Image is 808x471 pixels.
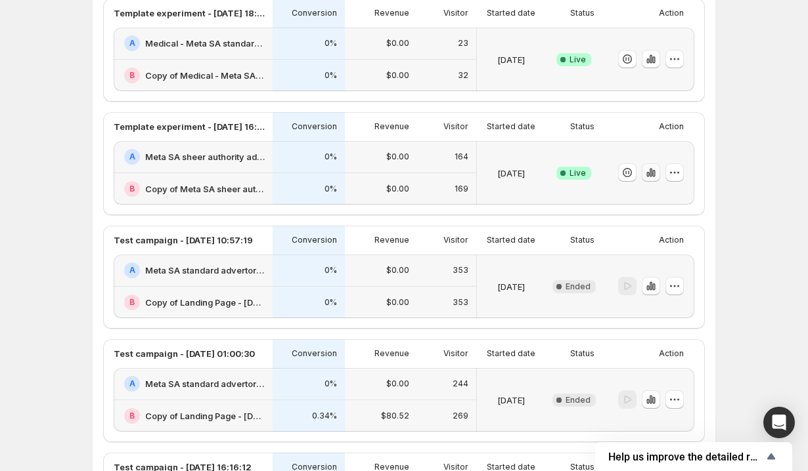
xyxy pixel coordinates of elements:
[570,348,595,359] p: Status
[129,38,135,49] h2: A
[386,184,409,194] p: $0.00
[497,394,525,407] p: [DATE]
[453,265,468,276] p: 353
[566,281,591,292] span: Ended
[129,379,135,389] h2: A
[458,38,468,49] p: 23
[453,411,468,421] p: 269
[443,348,468,359] p: Visitor
[455,152,468,162] p: 164
[114,120,265,133] p: Template experiment - [DATE] 16:32:37
[325,265,337,276] p: 0%
[608,449,779,464] button: Show survey - Help us improve the detailed report for A/B campaigns
[145,37,265,50] h2: Medical - Meta SA standard advertorial
[443,8,468,18] p: Visitor
[453,379,468,389] p: 244
[659,8,684,18] p: Action
[381,411,409,421] p: $80.52
[114,7,265,20] p: Template experiment - [DATE] 18:55:40
[608,451,763,463] span: Help us improve the detailed report for A/B campaigns
[374,121,409,132] p: Revenue
[374,235,409,245] p: Revenue
[292,348,337,359] p: Conversion
[129,184,135,194] h2: B
[487,121,535,132] p: Started date
[292,121,337,132] p: Conversion
[497,167,525,180] p: [DATE]
[386,70,409,81] p: $0.00
[325,379,337,389] p: 0%
[487,348,535,359] p: Started date
[763,407,795,438] div: Open Intercom Messenger
[386,38,409,49] p: $0.00
[145,182,265,195] h2: Copy of Meta SA sheer authority advertorial iteration #1
[386,265,409,276] p: $0.00
[374,348,409,359] p: Revenue
[570,54,586,65] span: Live
[114,234,253,247] p: Test campaign - [DATE] 10:57:19
[570,8,595,18] p: Status
[129,152,135,162] h2: A
[145,409,265,422] h2: Copy of Landing Page - [DATE] 12:09:26
[145,296,265,309] h2: Copy of Landing Page - [DATE] 12:09:26
[659,235,684,245] p: Action
[659,121,684,132] p: Action
[487,8,535,18] p: Started date
[129,70,135,81] h2: B
[570,235,595,245] p: Status
[443,235,468,245] p: Visitor
[145,264,265,277] h2: Meta SA standard advertorial
[129,265,135,276] h2: A
[325,38,337,49] p: 0%
[374,8,409,18] p: Revenue
[312,411,337,421] p: 0.34%
[570,168,586,178] span: Live
[386,152,409,162] p: $0.00
[443,121,468,132] p: Visitor
[458,70,468,81] p: 32
[325,184,337,194] p: 0%
[453,297,468,308] p: 353
[325,70,337,81] p: 0%
[145,69,265,82] h2: Copy of Medical - Meta SA standard advertorial
[570,121,595,132] p: Status
[114,347,255,360] p: Test campaign - [DATE] 01:00:30
[325,152,337,162] p: 0%
[145,377,265,390] h2: Meta SA standard advertorial
[129,297,135,308] h2: B
[659,348,684,359] p: Action
[325,297,337,308] p: 0%
[386,379,409,389] p: $0.00
[386,297,409,308] p: $0.00
[497,53,525,66] p: [DATE]
[292,235,337,245] p: Conversion
[497,280,525,293] p: [DATE]
[145,150,265,163] h2: Meta SA sheer authority advertorial iteration #1
[129,411,135,421] h2: B
[455,184,468,194] p: 169
[487,235,535,245] p: Started date
[566,395,591,405] span: Ended
[292,8,337,18] p: Conversion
